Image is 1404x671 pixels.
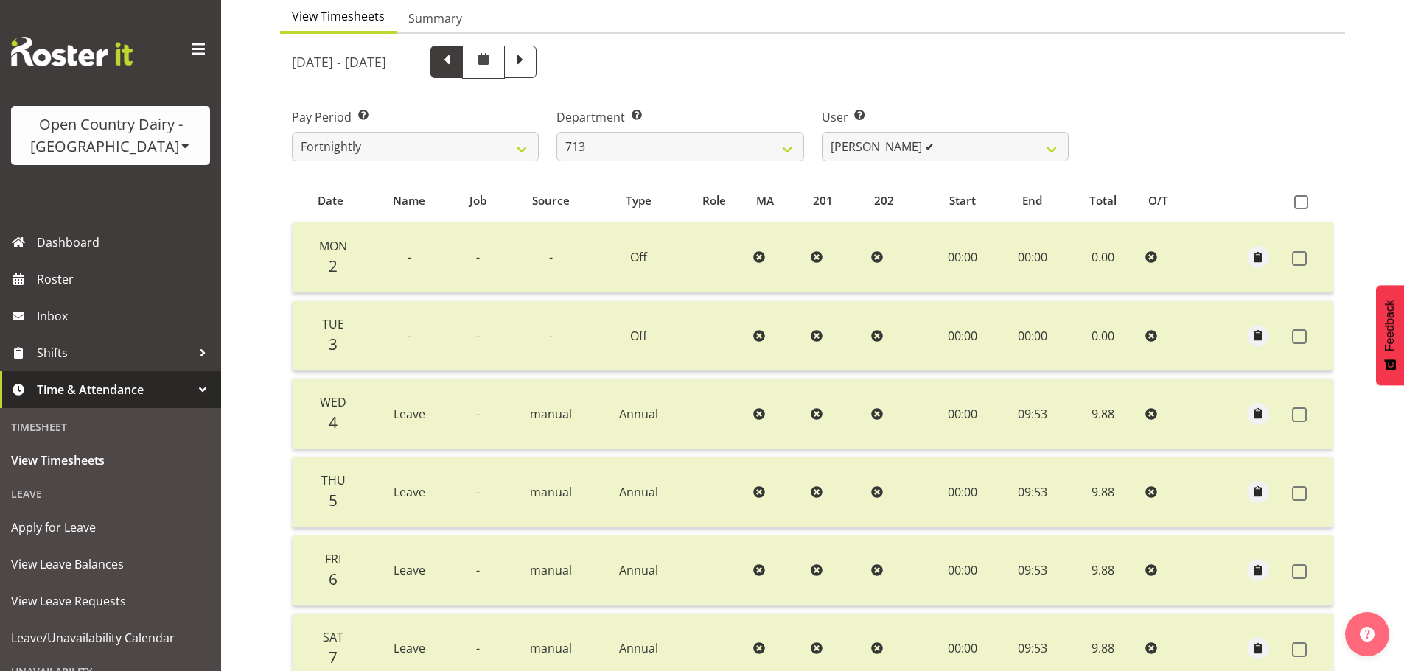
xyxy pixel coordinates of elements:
[458,192,497,209] div: Job
[292,54,386,70] h5: [DATE] - [DATE]
[926,222,998,293] td: 00:00
[4,442,217,479] a: View Timesheets
[408,249,411,265] span: -
[530,484,572,500] span: manual
[325,551,341,567] span: Fri
[596,379,680,449] td: Annual
[329,490,338,510] span: 5
[1360,627,1375,642] img: help-xxl-2.png
[26,113,195,158] div: Open Country Dairy - [GEOGRAPHIC_DATA]
[689,192,739,209] div: Role
[4,546,217,583] a: View Leave Balances
[37,379,192,401] span: Time & Attendance
[329,334,338,354] span: 3
[301,192,360,209] div: Date
[329,412,338,432] span: 4
[530,406,572,422] span: manual
[4,509,217,546] a: Apply for Leave
[998,301,1066,371] td: 00:00
[998,379,1066,449] td: 09:53
[1007,192,1058,209] div: End
[319,238,347,254] span: Mon
[394,484,425,500] span: Leave
[476,484,480,500] span: -
[998,535,1066,606] td: 09:53
[813,192,857,209] div: 201
[292,108,539,126] label: Pay Period
[530,640,572,656] span: manual
[377,192,441,209] div: Name
[11,37,133,66] img: Rosterit website logo
[596,535,680,606] td: Annual
[1075,192,1131,209] div: Total
[4,479,217,509] div: Leave
[1383,300,1397,351] span: Feedback
[1066,301,1139,371] td: 0.00
[822,108,1069,126] label: User
[329,256,338,276] span: 2
[1376,285,1404,385] button: Feedback - Show survey
[11,553,210,575] span: View Leave Balances
[926,379,998,449] td: 00:00
[11,627,210,649] span: Leave/Unavailability Calendar
[394,406,425,422] span: Leave
[408,10,462,27] span: Summary
[1148,192,1192,209] div: O/T
[11,449,210,471] span: View Timesheets
[549,328,553,344] span: -
[874,192,918,209] div: 202
[1066,535,1139,606] td: 9.88
[329,569,338,589] span: 6
[998,457,1066,527] td: 09:53
[514,192,588,209] div: Source
[756,192,797,209] div: MA
[596,222,680,293] td: Off
[323,629,343,645] span: Sat
[320,394,346,410] span: Wed
[4,583,217,619] a: View Leave Requests
[4,412,217,442] div: Timesheet
[604,192,672,209] div: Type
[292,7,385,25] span: View Timesheets
[596,301,680,371] td: Off
[549,249,553,265] span: -
[935,192,990,209] div: Start
[394,562,425,578] span: Leave
[530,562,572,578] span: manual
[476,406,480,422] span: -
[37,268,214,290] span: Roster
[476,562,480,578] span: -
[596,457,680,527] td: Annual
[322,316,344,332] span: Tue
[37,342,192,364] span: Shifts
[11,516,210,538] span: Apply for Leave
[394,640,425,656] span: Leave
[4,619,217,656] a: Leave/Unavailability Calendar
[998,222,1066,293] td: 00:00
[476,249,480,265] span: -
[476,640,480,656] span: -
[1066,222,1139,293] td: 0.00
[926,457,998,527] td: 00:00
[476,328,480,344] span: -
[37,305,214,327] span: Inbox
[926,535,998,606] td: 00:00
[37,231,214,253] span: Dashboard
[329,647,338,667] span: 7
[321,472,346,488] span: Thu
[556,108,803,126] label: Department
[1066,457,1139,527] td: 9.88
[408,328,411,344] span: -
[926,301,998,371] td: 00:00
[1066,379,1139,449] td: 9.88
[11,590,210,612] span: View Leave Requests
